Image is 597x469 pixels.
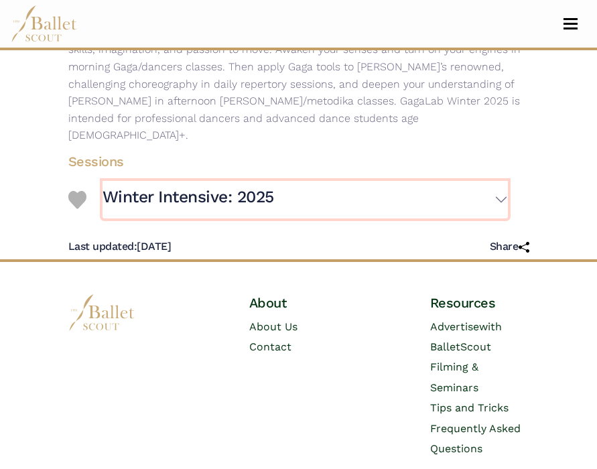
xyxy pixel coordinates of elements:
h4: Resources [430,294,529,312]
img: logo [68,294,135,331]
h3: Winter Intensive: 2025 [103,186,274,208]
span: Last updated: [68,240,137,253]
a: Tips and Tricks [430,401,509,414]
a: Filming & Seminars [430,360,478,393]
button: Winter Intensive: 2025 [103,181,508,218]
img: Heart [68,191,86,209]
h5: Share [490,240,529,254]
h4: Sessions [58,153,519,170]
button: Toggle navigation [555,17,586,30]
a: Advertisewith BalletScout [430,320,502,353]
a: About Us [249,320,297,333]
h5: [DATE] [68,240,172,254]
a: Frequently Asked Questions [430,422,521,455]
h4: About [249,294,348,312]
a: Contact [249,340,291,353]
